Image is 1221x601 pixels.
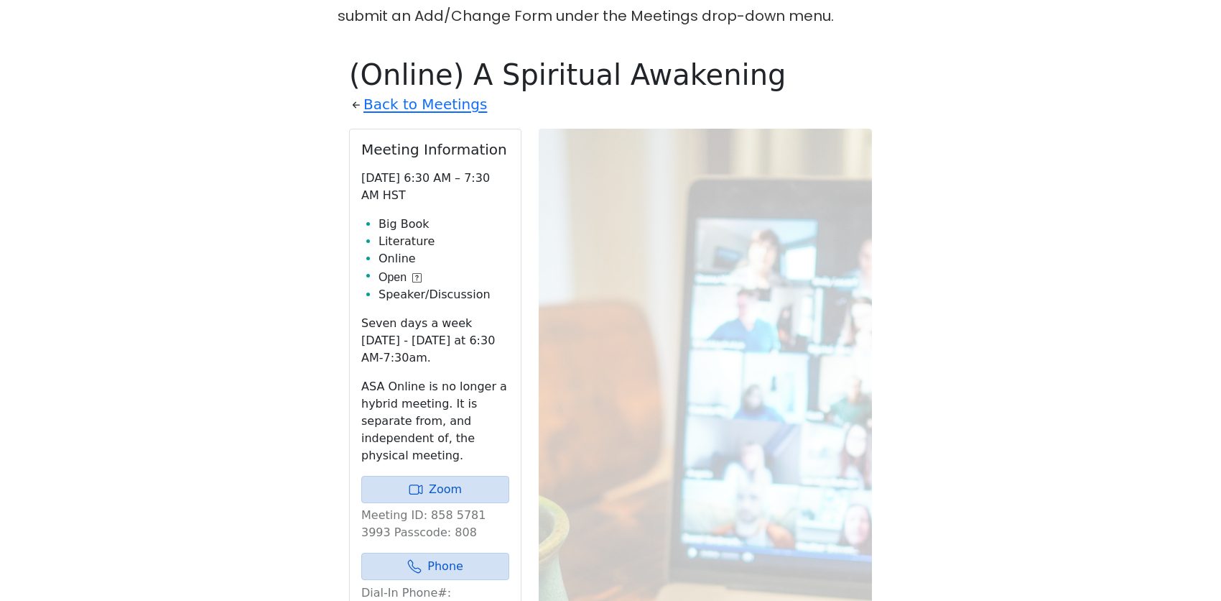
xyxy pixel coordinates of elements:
[361,476,509,503] a: Zoom
[361,553,509,580] a: Phone
[361,315,509,367] p: Seven days a week [DATE] - [DATE] at 6:30 AM-7:30am.
[379,233,509,250] li: Literature
[379,216,509,233] li: Big Book
[379,250,509,267] li: Online
[361,141,509,158] h2: Meeting Information
[361,507,509,541] p: Meeting ID: 858 5781 3993 Passcode: 808
[379,286,509,303] li: Speaker/Discussion
[379,269,422,286] button: Open
[361,378,509,464] p: ASA Online is no longer a hybrid meeting. It is separate from, and independent of, the physical m...
[361,170,509,204] p: [DATE] 6:30 AM – 7:30 AM HST
[349,58,872,92] h1: (Online) A Spiritual Awakening
[363,92,487,117] a: Back to Meetings
[379,269,407,286] span: Open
